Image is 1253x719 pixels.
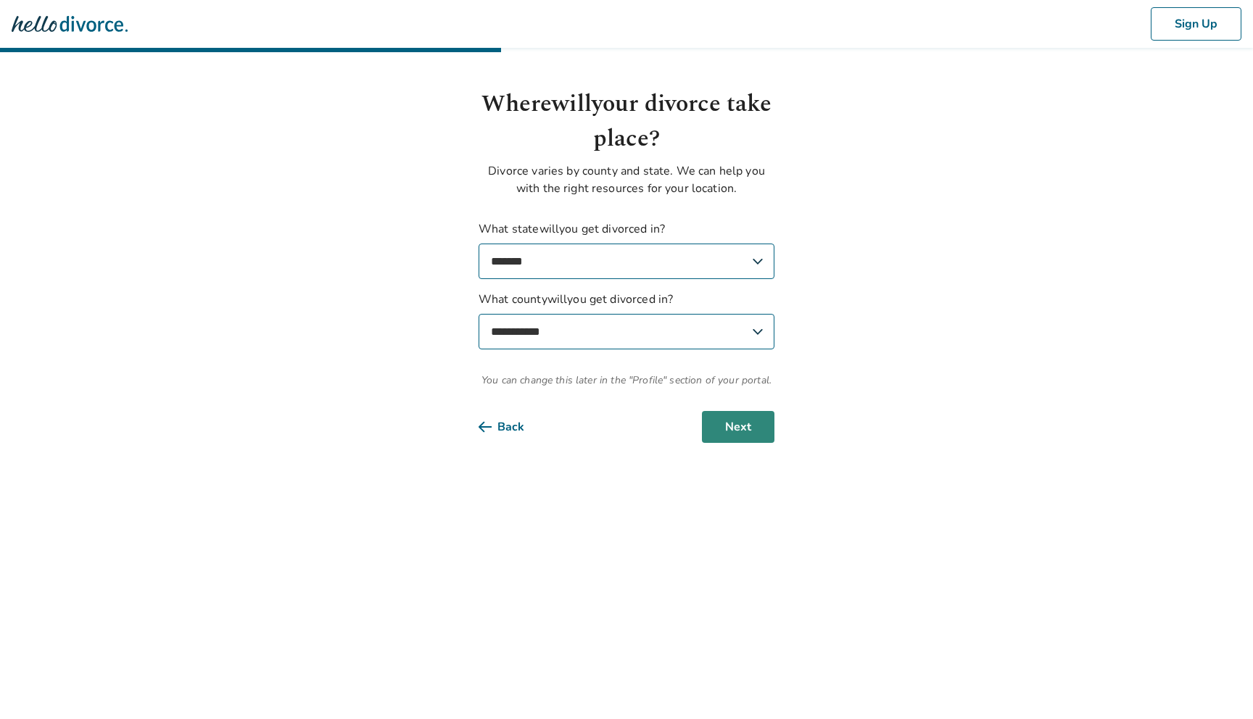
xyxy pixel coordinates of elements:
button: Sign Up [1151,7,1241,41]
img: Hello Divorce Logo [12,9,128,38]
select: What countywillyou get divorced in? [479,314,774,349]
select: What statewillyou get divorced in? [479,244,774,279]
label: What state will you get divorced in? [479,220,774,279]
iframe: Chat Widget [1180,649,1253,719]
p: Divorce varies by county and state. We can help you with the right resources for your location. [479,162,774,197]
button: Back [479,411,547,443]
h1: Where will your divorce take place? [479,87,774,157]
button: Next [702,411,774,443]
span: You can change this later in the "Profile" section of your portal. [479,373,774,388]
label: What county will you get divorced in? [479,291,774,349]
